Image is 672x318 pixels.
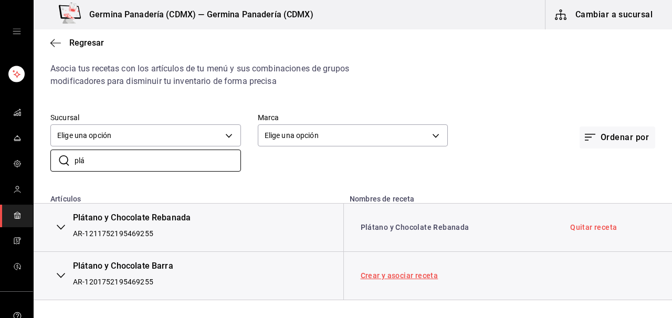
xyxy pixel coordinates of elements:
div: Plátano y Chocolate Barra [73,260,173,272]
label: Marca [258,114,448,121]
h3: Germina Panadería (CDMX) — Germina Panadería (CDMX) [81,8,313,21]
a: Quitar receta [570,224,617,231]
input: Busca SKU o nombre de artículo [75,150,241,171]
span: Regresar [69,38,104,48]
div: Elige una opción [50,124,241,146]
span: Asocia tus recetas con los artículos de tu menú y sus combinaciones de grupos modificadores para ... [50,63,349,86]
a: Crear y asociar receta [361,272,438,279]
div: AR-1211752195469255 [73,228,191,239]
div: Elige una opción [258,124,448,146]
button: open drawer [13,27,21,36]
a: Plátano y Chocolate Rebanada [361,223,469,231]
div: Plátano y Chocolate Rebanada [73,212,191,224]
div: AR-1201752195469255 [73,277,173,287]
a: Plátano y Chocolate Rebanada [361,222,469,232]
th: Nombres de receta [343,188,553,204]
button: Regresar [50,38,104,48]
button: Ordenar por [580,126,655,149]
label: Sucursal [50,114,241,121]
th: Artículos [34,188,343,204]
